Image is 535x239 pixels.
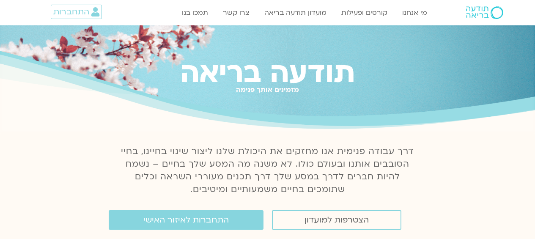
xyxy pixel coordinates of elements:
[51,5,102,19] a: התחברות
[398,5,431,21] a: מי אנחנו
[305,215,369,225] span: הצטרפות למועדון
[337,5,392,21] a: קורסים ופעילות
[143,215,229,225] span: התחברות לאיזור האישי
[260,5,331,21] a: מועדון תודעה בריאה
[466,6,503,19] img: תודעה בריאה
[53,7,89,16] span: התחברות
[272,210,401,230] a: הצטרפות למועדון
[116,145,419,196] p: דרך עבודה פנימית אנו מחזקים את היכולת שלנו ליצור שינוי בחיינו, בחיי הסובבים אותנו ובעולם כולו. לא...
[219,5,254,21] a: צרו קשר
[178,5,212,21] a: תמכו בנו
[109,210,263,230] a: התחברות לאיזור האישי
